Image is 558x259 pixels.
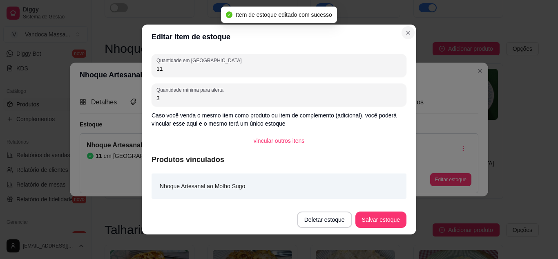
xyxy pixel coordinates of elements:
article: Nhoque Artesanal ao Molho Sugo [160,182,245,191]
input: Quantidade mínima para alerta [156,94,402,102]
p: Caso você venda o mesmo item como produto ou item de complemento (adicional), você poderá vincula... [152,111,406,128]
input: Quantidade em estoque [156,65,402,73]
header: Editar item de estoque [142,25,416,49]
span: check-circle [226,11,232,18]
label: Quantidade mínima para alerta [156,86,226,93]
button: Close [402,26,415,39]
label: Quantidade em [GEOGRAPHIC_DATA] [156,57,244,64]
article: Produtos vinculados [152,154,406,165]
span: Item de estoque editado com sucesso [236,11,332,18]
button: Deletar estoque [297,212,352,228]
button: vincular outros itens [247,133,311,149]
button: Salvar estoque [355,212,406,228]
